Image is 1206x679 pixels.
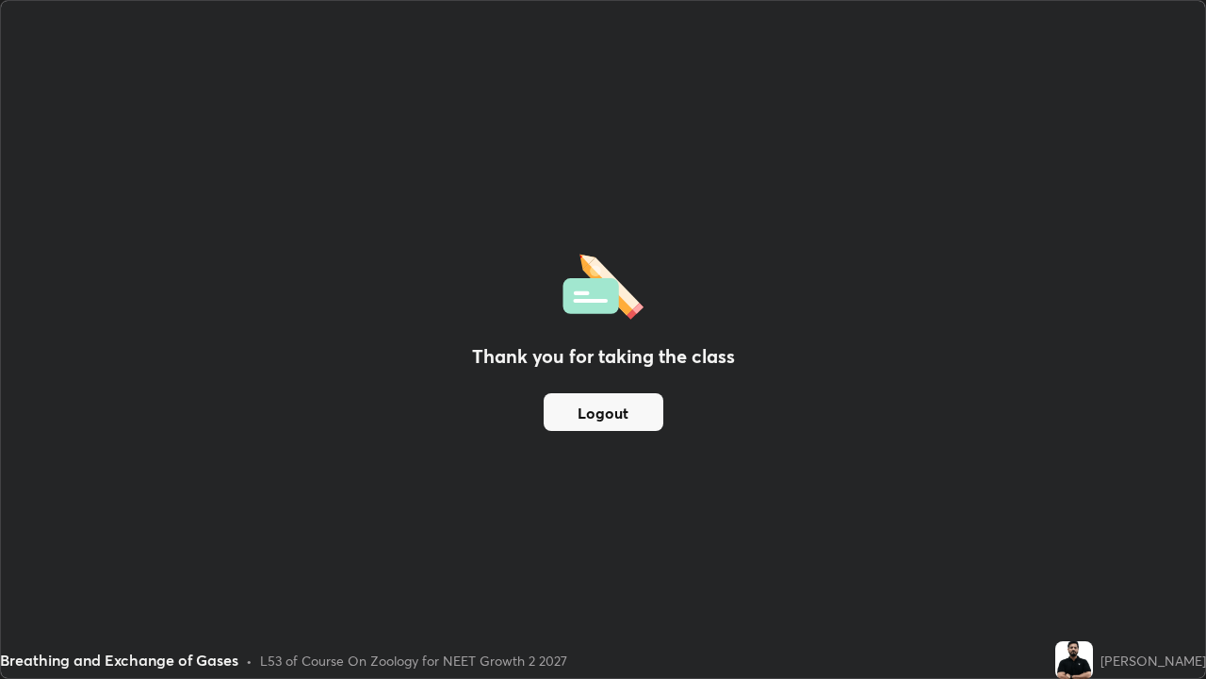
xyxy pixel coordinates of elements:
img: offlineFeedback.1438e8b3.svg [562,248,644,320]
button: Logout [544,393,663,431]
div: [PERSON_NAME] [1100,651,1206,671]
div: L53 of Course On Zoology for NEET Growth 2 2027 [260,651,567,671]
h2: Thank you for taking the class [472,342,735,371]
img: 54f690991e824e6993d50b0d6a1f1dc5.jpg [1055,641,1093,679]
div: • [246,651,253,671]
